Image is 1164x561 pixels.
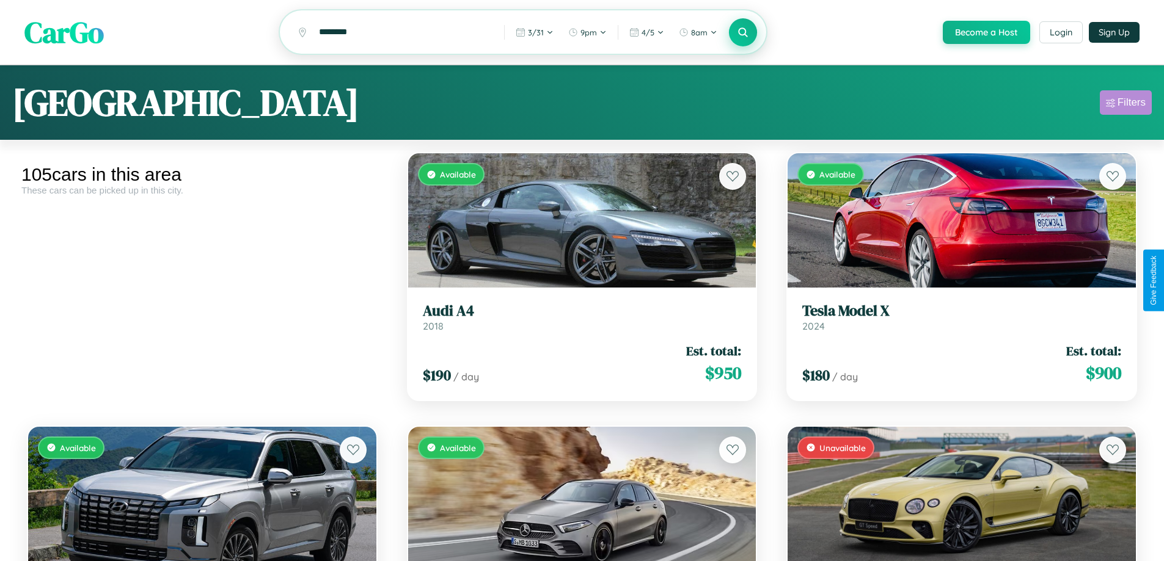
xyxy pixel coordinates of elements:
[1039,21,1083,43] button: Login
[686,342,741,360] span: Est. total:
[623,23,670,42] button: 4/5
[510,23,560,42] button: 3/31
[453,371,479,383] span: / day
[673,23,723,42] button: 8am
[642,27,654,37] span: 4 / 5
[1100,90,1152,115] button: Filters
[802,302,1121,332] a: Tesla Model X2024
[21,185,383,195] div: These cars can be picked up in this city.
[802,302,1121,320] h3: Tesla Model X
[819,169,855,179] span: Available
[819,443,866,453] span: Unavailable
[423,365,451,385] span: $ 190
[12,78,359,128] h1: [GEOGRAPHIC_DATA]
[60,443,96,453] span: Available
[1089,22,1140,43] button: Sign Up
[423,320,444,332] span: 2018
[1086,361,1121,385] span: $ 900
[691,27,708,37] span: 8am
[21,164,383,185] div: 105 cars in this area
[802,365,830,385] span: $ 180
[1066,342,1121,360] span: Est. total:
[705,361,741,385] span: $ 950
[440,169,476,179] span: Available
[1118,96,1146,109] div: Filters
[580,27,597,37] span: 9pm
[802,320,825,332] span: 2024
[440,443,476,453] span: Available
[943,21,1030,44] button: Become a Host
[832,371,858,383] span: / day
[24,12,104,52] span: CarGo
[528,27,544,37] span: 3 / 31
[562,23,613,42] button: 9pm
[1149,256,1158,305] div: Give Feedback
[423,302,742,332] a: Audi A42018
[423,302,742,320] h3: Audi A4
